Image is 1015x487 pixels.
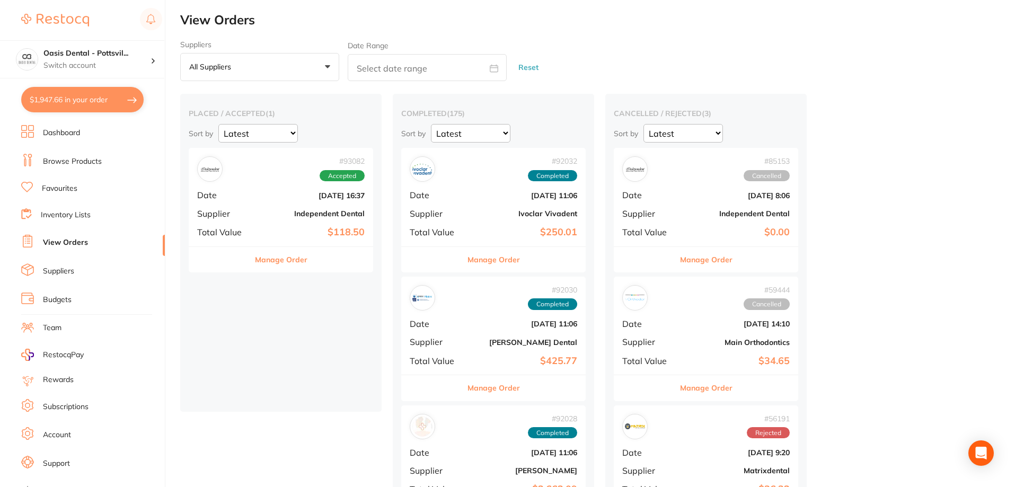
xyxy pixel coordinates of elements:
h2: cancelled / rejected ( 3 ) [614,109,798,118]
b: $118.50 [259,227,365,238]
b: [DATE] 11:06 [471,320,577,328]
a: Team [43,323,61,333]
button: Reset [515,54,542,82]
b: $425.77 [471,356,577,367]
span: # 59444 [744,286,790,294]
button: All suppliers [180,53,339,82]
span: # 56191 [747,414,790,423]
span: Date [410,448,463,457]
span: Date [622,190,675,200]
span: Completed [528,298,577,310]
span: Completed [528,427,577,439]
button: $1,947.66 in your order [21,87,144,112]
h2: placed / accepted ( 1 ) [189,109,373,118]
span: Date [622,448,675,457]
span: Total Value [622,227,675,237]
p: Sort by [614,129,638,138]
img: Matrixdental [625,417,645,437]
p: Sort by [401,129,426,138]
img: Ivoclar Vivadent [412,159,433,179]
label: Date Range [348,41,389,50]
b: [DATE] 11:06 [471,448,577,457]
b: $34.65 [684,356,790,367]
span: Total Value [197,227,250,237]
b: Main Orthodontics [684,338,790,347]
a: RestocqPay [21,349,84,361]
a: Dashboard [43,128,80,138]
span: Total Value [410,227,463,237]
p: Sort by [189,129,213,138]
span: # 85153 [744,157,790,165]
span: Supplier [197,209,250,218]
b: [DATE] 14:10 [684,320,790,328]
span: # 92028 [528,414,577,423]
span: Total Value [622,356,675,366]
input: Select date range [348,54,507,81]
a: Account [43,430,71,440]
img: Henry Schein Halas [412,417,433,437]
a: Favourites [42,183,77,194]
span: Date [410,319,463,329]
h4: Oasis Dental - Pottsville [43,48,151,59]
span: Cancelled [744,170,790,182]
p: All suppliers [189,62,235,72]
a: Budgets [43,295,72,305]
b: Ivoclar Vivadent [471,209,577,218]
button: Manage Order [680,375,732,401]
span: # 93082 [320,157,365,165]
div: Independent Dental#93082AcceptedDate[DATE] 16:37SupplierIndependent DentalTotal Value$118.50Manag... [189,148,373,272]
b: [PERSON_NAME] Dental [471,338,577,347]
span: Supplier [622,209,675,218]
img: Main Orthodontics [625,288,645,308]
span: Date [622,319,675,329]
a: View Orders [43,237,88,248]
span: Supplier [410,209,463,218]
button: Manage Order [680,247,732,272]
button: Manage Order [255,247,307,272]
label: Suppliers [180,40,339,49]
h2: View Orders [180,13,1015,28]
span: Supplier [622,337,675,347]
b: [PERSON_NAME] [471,466,577,475]
img: RestocqPay [21,349,34,361]
button: Manage Order [467,247,520,272]
span: Date [410,190,463,200]
a: Inventory Lists [41,210,91,220]
img: Erskine Dental [412,288,433,308]
b: $0.00 [684,227,790,238]
span: Completed [528,170,577,182]
a: Browse Products [43,156,102,167]
span: Total Value [410,356,463,366]
p: Switch account [43,60,151,71]
span: Supplier [410,337,463,347]
span: Supplier [410,466,463,475]
img: Independent Dental [625,159,645,179]
b: Independent Dental [684,209,790,218]
h2: completed ( 175 ) [401,109,586,118]
a: Subscriptions [43,402,89,412]
span: # 92030 [528,286,577,294]
span: Rejected [747,427,790,439]
b: $250.01 [471,227,577,238]
span: Cancelled [744,298,790,310]
a: Rewards [43,375,74,385]
div: Open Intercom Messenger [968,440,994,466]
b: [DATE] 8:06 [684,191,790,200]
a: Restocq Logo [21,8,89,32]
b: Matrixdental [684,466,790,475]
span: Accepted [320,170,365,182]
img: Restocq Logo [21,14,89,26]
span: RestocqPay [43,350,84,360]
a: Suppliers [43,266,74,277]
span: Supplier [622,466,675,475]
a: Support [43,458,70,469]
b: [DATE] 16:37 [259,191,365,200]
button: Manage Order [467,375,520,401]
b: [DATE] 11:06 [471,191,577,200]
span: # 92032 [528,157,577,165]
span: Date [197,190,250,200]
img: Independent Dental [200,159,220,179]
b: Independent Dental [259,209,365,218]
img: Oasis Dental - Pottsville [16,49,38,70]
b: [DATE] 9:20 [684,448,790,457]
